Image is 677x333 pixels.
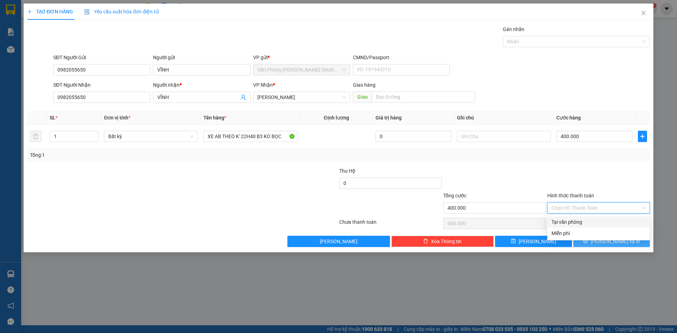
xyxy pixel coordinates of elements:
[80,27,118,32] b: [DOMAIN_NAME]
[573,236,650,247] button: printer[PERSON_NAME] và In
[57,10,79,56] b: BIÊN NHẬN GỬI HÀNG
[519,238,556,245] span: [PERSON_NAME]
[27,9,32,14] span: plus
[253,82,273,88] span: VP Nhận
[591,238,640,245] span: [PERSON_NAME] và In
[27,9,73,14] span: TẠO ĐƠN HÀNG
[104,115,130,121] span: Đơn vị tính
[203,131,297,142] input: VD: Bàn, Ghế
[84,9,90,15] img: icon
[108,131,194,142] span: Bất kỳ
[638,134,647,139] span: plus
[9,9,44,44] img: logo.jpg
[30,151,261,159] div: Tổng: 1
[153,81,250,89] div: Người nhận
[556,115,581,121] span: Cước hàng
[50,115,55,121] span: SL
[457,131,551,142] input: Ghi Chú
[431,238,462,245] span: Xóa Thông tin
[339,168,355,174] span: Thu Hộ
[324,115,349,121] span: Định lượng
[376,115,402,121] span: Giá trị hàng
[634,4,653,23] button: Close
[257,64,346,75] span: Văn Phòng Trần Phú (Mường Thanh)
[511,239,516,244] span: save
[30,131,41,142] button: delete
[257,92,346,103] span: Phạm Ngũ Lão
[391,236,494,247] button: deleteXóa Thông tin
[353,82,376,88] span: Giao hàng
[203,115,226,121] span: Tên hàng
[84,9,159,14] span: Yêu cầu xuất hóa đơn điện tử
[53,81,150,89] div: SĐT Người Nhận
[503,26,524,32] label: Gán nhãn
[547,193,594,198] label: Hình thức thanh toán
[353,91,372,103] span: Giao
[641,10,646,16] span: close
[638,131,647,142] button: plus
[153,54,250,61] div: Người gửi
[320,238,358,245] span: [PERSON_NAME]
[338,218,443,230] div: Chưa thanh toán
[372,91,475,103] input: Dọc đường
[443,193,466,198] span: Tổng cước
[583,239,588,244] span: printer
[551,218,646,226] div: Tại văn phòng
[551,229,646,237] div: Miễn phí
[98,9,115,26] img: logo.jpg
[423,239,428,244] span: delete
[495,236,572,247] button: save[PERSON_NAME]
[240,94,246,100] span: user-add
[353,54,450,61] div: CMND/Passport
[376,131,451,142] input: 0
[80,33,118,42] li: (c) 2017
[287,236,390,247] button: [PERSON_NAME]
[454,111,554,125] th: Ghi chú
[53,54,150,61] div: SĐT Người Gửi
[253,54,350,61] div: VP gửi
